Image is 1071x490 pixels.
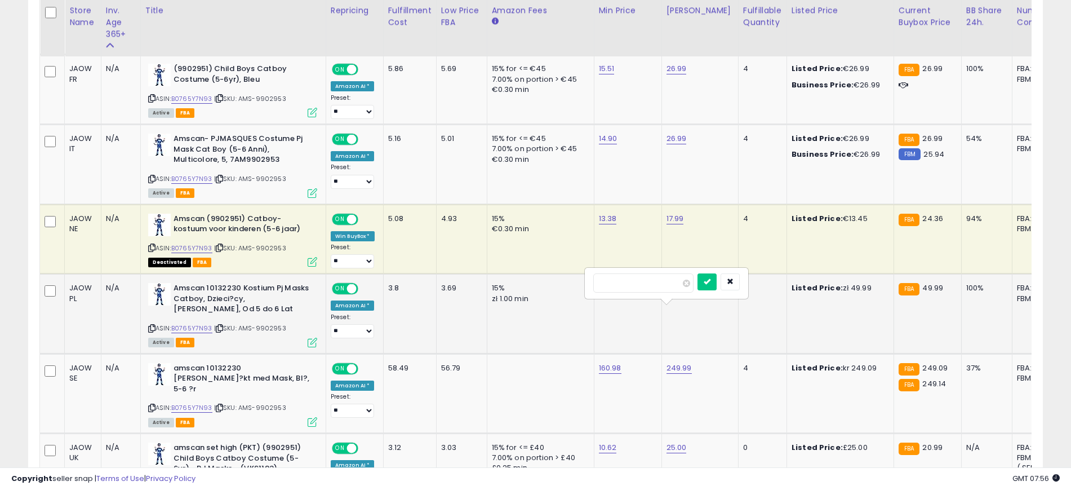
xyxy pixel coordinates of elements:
[96,473,144,484] a: Terms of Use
[11,474,195,484] div: seller snap | |
[743,214,778,224] div: 4
[743,363,778,373] div: 4
[1017,5,1058,28] div: Num of Comp.
[176,188,195,198] span: FBA
[441,283,478,293] div: 3.69
[1017,144,1054,154] div: FBM: 4
[441,64,478,74] div: 5.69
[171,403,212,413] a: B0765Y7N93
[148,134,171,156] img: 414NguIL+xL._SL40_.jpg
[106,5,136,40] div: Inv. Age 365+
[106,363,132,373] div: N/A
[148,283,317,346] div: ASIN:
[148,283,171,306] img: 414NguIL+xL._SL40_.jpg
[792,63,843,74] b: Listed Price:
[922,378,946,389] span: 249.14
[174,283,310,317] b: Amscan 10132230 Kostium Pj Masks Catboy, Dzieci?cy, [PERSON_NAME], Od 5 do 6 Lat
[666,213,684,224] a: 17.99
[357,214,375,224] span: OFF
[214,94,286,103] span: | SKU: AMS-9902953
[357,284,375,294] span: OFF
[1017,294,1054,304] div: FBM: 2
[599,213,617,224] a: 13.38
[214,174,286,183] span: | SKU: AMS-9902953
[333,444,347,453] span: ON
[899,443,919,455] small: FBA
[1017,373,1054,383] div: FBM: 1
[441,134,478,144] div: 5.01
[388,5,432,28] div: Fulfillment Cost
[492,134,585,144] div: 15% for <= €45
[666,5,734,16] div: [PERSON_NAME]
[69,443,92,463] div: JAOW UK
[148,443,171,465] img: 414NguIL+xL._SL40_.jpg
[148,64,317,116] div: ASIN:
[331,231,375,241] div: Win BuyBox *
[441,443,478,453] div: 3.03
[899,283,919,295] small: FBA
[69,363,92,383] div: JAOW SE
[331,94,375,120] div: Preset:
[599,5,657,16] div: Min Price
[666,442,687,453] a: 25.00
[148,363,171,386] img: 414NguIL+xL._SL40_.jpg
[966,64,1003,74] div: 100%
[171,324,212,333] a: B0765Y7N93
[899,5,957,28] div: Current Buybox Price
[69,64,92,84] div: JAOW FR
[899,363,919,376] small: FBA
[923,149,944,160] span: 25.94
[333,135,347,144] span: ON
[148,134,317,196] div: ASIN:
[492,443,585,453] div: 15% for <= £40
[148,258,191,267] span: All listings that are unavailable for purchase on Amazon for any reason other than out-of-stock
[792,149,885,160] div: €26.99
[214,324,286,333] span: | SKU: AMS-9902953
[899,64,919,76] small: FBA
[174,64,310,87] b: (9902951) Child Boys Catboy Costume (5-6yr), Bleu
[743,5,782,28] div: Fulfillable Quantity
[792,80,854,90] b: Business Price:
[922,133,943,144] span: 26.99
[357,65,375,74] span: OFF
[492,64,585,74] div: 15% for <= €45
[492,16,499,27] small: Amazon Fees.
[743,64,778,74] div: 4
[331,244,375,269] div: Preset:
[176,338,195,347] span: FBA
[922,363,948,373] span: 249.09
[1017,283,1054,293] div: FBA: 1
[69,5,96,28] div: Store Name
[966,134,1003,144] div: 54%
[792,442,843,453] b: Listed Price:
[666,133,687,144] a: 26.99
[599,133,617,144] a: 14.90
[792,64,885,74] div: €26.99
[171,94,212,104] a: B0765Y7N93
[441,363,478,373] div: 56.79
[492,214,585,224] div: 15%
[492,453,585,463] div: 7.00% on portion > £40
[106,283,132,293] div: N/A
[922,63,943,74] span: 26.99
[333,65,347,74] span: ON
[331,314,375,339] div: Preset:
[69,283,92,303] div: JAOW PL
[599,363,621,374] a: 160.98
[174,363,310,398] b: amscan 10132230 [PERSON_NAME]?kt med Mask, Bl?, 5-6 ?r
[743,443,778,453] div: 0
[792,134,885,144] div: €26.99
[792,443,885,453] div: £25.00
[331,81,375,91] div: Amazon AI *
[1017,453,1054,463] div: FBM: 1
[11,473,52,484] strong: Copyright
[331,164,375,189] div: Preset:
[174,134,310,168] b: Amscan- PJMASQUES Costume Pj Mask Cat Boy (5-6 Anni), Multicolore, 5, 7AM9902953
[174,214,310,237] b: Amscan (9902951) Catboy-kostuum voor kinderen (5-6 jaar)
[441,5,482,28] div: Low Price FBA
[1017,214,1054,224] div: FBA: 2
[743,283,778,293] div: 4
[492,74,585,85] div: 7.00% on portion > €45
[441,214,478,224] div: 4.93
[1017,224,1054,234] div: FBM: 1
